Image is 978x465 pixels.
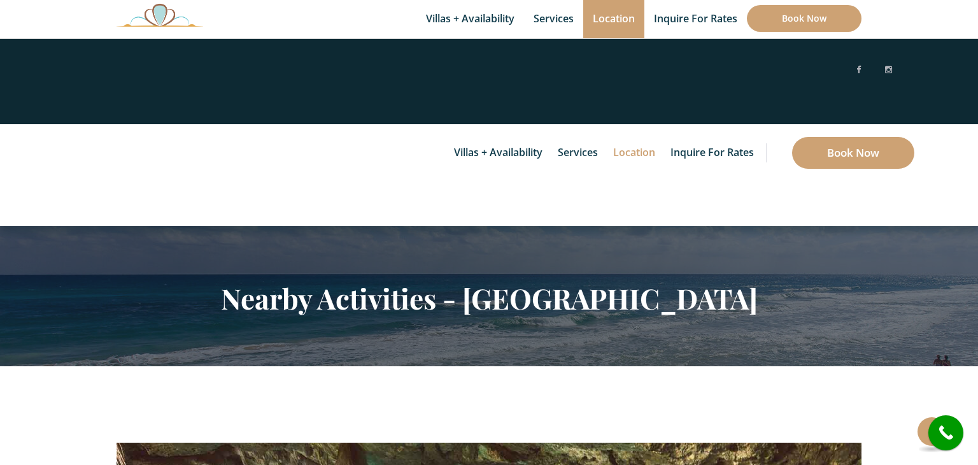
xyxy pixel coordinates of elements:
h2: Nearby Activities - [GEOGRAPHIC_DATA] [117,282,861,315]
a: Location [607,124,662,182]
img: Awesome Logo [117,3,203,27]
a: Inquire for Rates [664,124,760,182]
a: Book Now [792,137,914,169]
a: Services [551,124,604,182]
i: call [932,418,960,447]
img: svg%3E [904,23,914,118]
a: Villas + Availability [448,124,549,182]
img: Awesome Logo [32,127,92,223]
a: call [928,415,963,450]
a: Book Now [747,5,861,32]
